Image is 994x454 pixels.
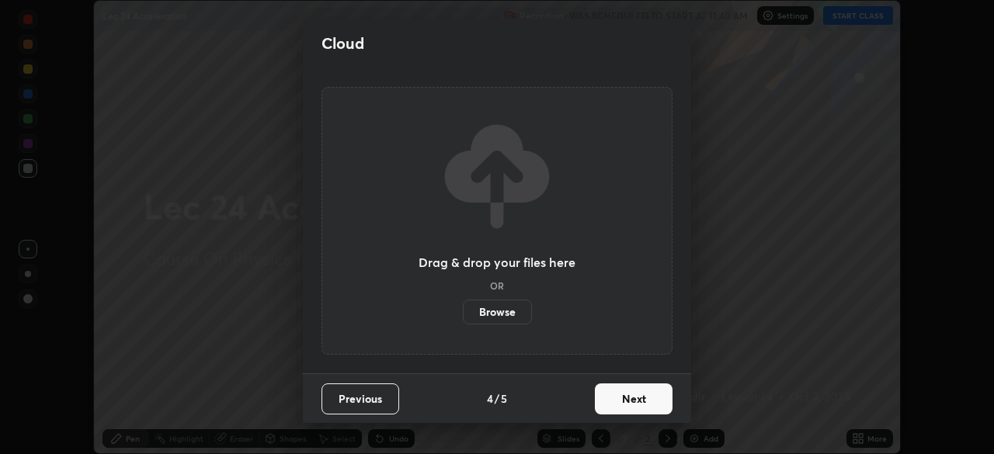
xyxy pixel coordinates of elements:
[501,390,507,407] h4: 5
[490,281,504,290] h5: OR
[595,383,673,414] button: Next
[419,256,575,269] h3: Drag & drop your files here
[495,390,499,407] h4: /
[321,383,399,414] button: Previous
[487,390,493,407] h4: 4
[321,33,364,54] h2: Cloud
